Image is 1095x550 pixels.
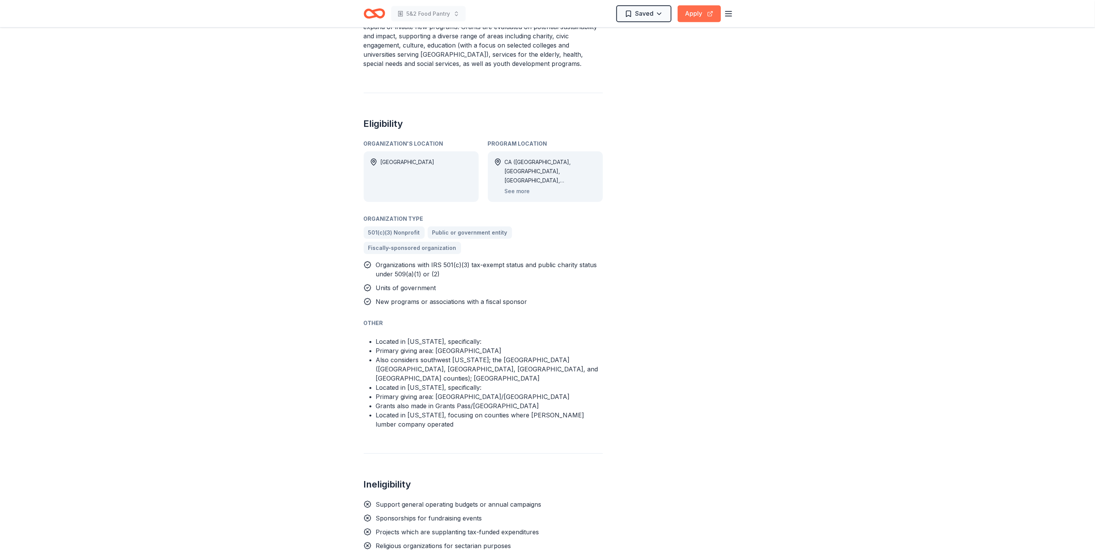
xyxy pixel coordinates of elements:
span: Units of government [376,284,436,292]
h2: Ineligibility [364,478,603,491]
a: Fiscally-sponsored organization [364,242,461,254]
span: Saved [635,8,654,18]
span: 5&2 Food Pantry [407,9,450,18]
div: CA ([GEOGRAPHIC_DATA], [GEOGRAPHIC_DATA], [GEOGRAPHIC_DATA], [GEOGRAPHIC_DATA], [GEOGRAPHIC_DATA]... [505,158,597,185]
li: Primary giving area: [GEOGRAPHIC_DATA]/[GEOGRAPHIC_DATA] [376,392,603,401]
div: Organization's Location [364,139,479,148]
span: Projects which are supplanting tax-funded expenditures [376,528,539,536]
span: New programs or associations with a fiscal sponsor [376,298,527,305]
li: Grants also made in Grants Pass/[GEOGRAPHIC_DATA] [376,401,603,410]
span: Fiscally-sponsored organization [368,243,456,253]
div: Organization Type [364,214,603,223]
li: Located in [US_STATE], specifically: [376,383,603,392]
span: Support general operating budgets or annual campaigns [376,501,542,508]
div: Other [364,319,603,328]
li: Located in [US_STATE], focusing on counties where [PERSON_NAME] lumber company operated [376,410,603,429]
li: Located in [US_STATE], specifically: [376,337,603,346]
button: See more [505,187,530,196]
a: Home [364,5,385,23]
a: 501(c)(3) Nonprofit [364,227,425,239]
li: Primary giving area: [GEOGRAPHIC_DATA] [376,346,603,355]
span: Organizations with IRS 501(c)(3) tax-exempt status and public charity status under 509(a)(1) or (2) [376,261,597,278]
div: [GEOGRAPHIC_DATA] [381,158,435,196]
span: 501(c)(3) Nonprofit [368,228,420,237]
button: Apply [678,5,721,22]
span: Religious organizations for sectarian purposes [376,542,511,550]
h2: Eligibility [364,118,603,130]
button: Saved [616,5,671,22]
span: Public or government entity [432,228,507,237]
a: Public or government entity [428,227,512,239]
button: 5&2 Food Pantry [391,6,466,21]
li: Also considers southwest [US_STATE]; the [GEOGRAPHIC_DATA] ([GEOGRAPHIC_DATA], [GEOGRAPHIC_DATA],... [376,355,603,383]
div: Program Location [488,139,603,148]
span: Sponsorships for fundraising events [376,514,482,522]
